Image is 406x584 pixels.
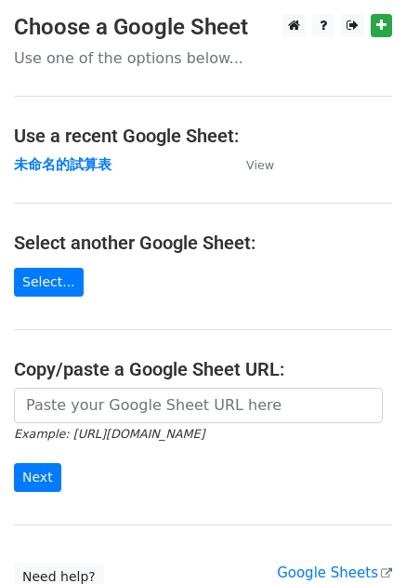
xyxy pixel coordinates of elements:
input: Next [14,463,61,492]
a: 未命名的試算表 [14,156,111,173]
h4: Use a recent Google Sheet: [14,125,392,147]
h4: Select another Google Sheet: [14,232,392,254]
small: Example: [URL][DOMAIN_NAME] [14,427,204,441]
a: Select... [14,268,84,297]
small: View [246,158,274,172]
h3: Choose a Google Sheet [14,14,392,41]
a: Google Sheets [277,564,392,581]
input: Paste your Google Sheet URL here [14,388,383,423]
h4: Copy/paste a Google Sheet URL: [14,358,392,380]
a: View [228,156,274,173]
p: Use one of the options below... [14,48,392,68]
